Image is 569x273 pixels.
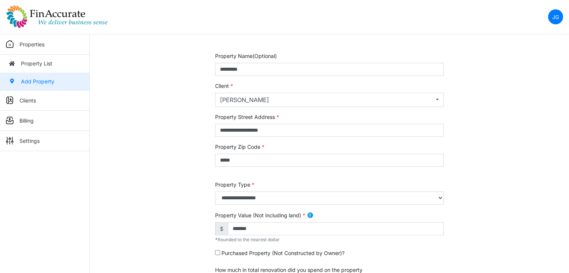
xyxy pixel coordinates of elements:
p: Properties [19,40,45,48]
div: [PERSON_NAME] [220,95,434,104]
img: spp logo [6,5,108,29]
label: Purchased Property (Not Constructed by Owner)? [221,249,345,257]
img: sidemenu_client.png [6,96,13,104]
button: Kayla Nault [215,93,444,107]
p: Settings [19,137,40,145]
label: Property Type [215,181,254,188]
a: JG [548,9,563,24]
p: Billing [19,117,34,125]
label: Property Zip Code [215,143,264,151]
img: info.png [307,212,313,218]
span: Rounded to the nearest dollar [215,237,280,242]
label: Client [215,82,233,90]
img: sidemenu_billing.png [6,117,13,124]
label: Property Name(Optional) [215,52,277,60]
label: Property Value (Not including land) [215,211,305,219]
span: $ [215,222,228,235]
p: Clients [19,96,36,104]
p: JG [552,13,559,21]
img: sidemenu_properties.png [6,40,13,48]
img: sidemenu_settings.png [6,137,13,144]
label: Property Street Address [215,113,279,121]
